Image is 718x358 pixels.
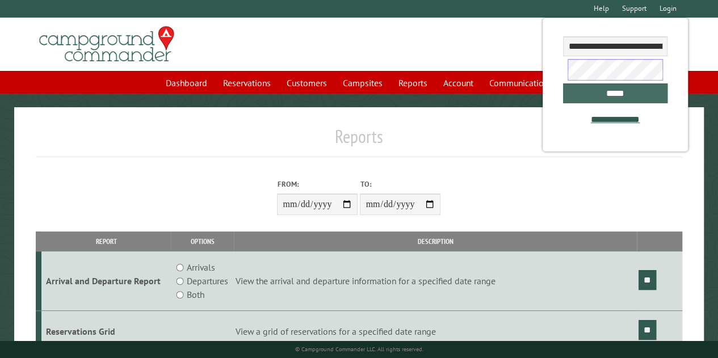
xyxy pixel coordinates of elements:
[482,72,559,94] a: Communications
[36,22,178,66] img: Campground Commander
[216,72,278,94] a: Reservations
[277,179,358,189] label: From:
[295,346,423,353] small: © Campground Commander LLC. All rights reserved.
[36,125,682,157] h1: Reports
[360,179,440,189] label: To:
[234,231,637,251] th: Description
[171,231,234,251] th: Options
[187,288,204,301] label: Both
[234,311,637,352] td: View a grid of reservations for a specified date range
[187,260,215,274] label: Arrivals
[392,72,434,94] a: Reports
[280,72,334,94] a: Customers
[436,72,480,94] a: Account
[41,311,171,352] td: Reservations Grid
[187,274,228,288] label: Departures
[336,72,389,94] a: Campsites
[41,251,171,311] td: Arrival and Departure Report
[234,251,637,311] td: View the arrival and departure information for a specified date range
[159,72,214,94] a: Dashboard
[41,231,171,251] th: Report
